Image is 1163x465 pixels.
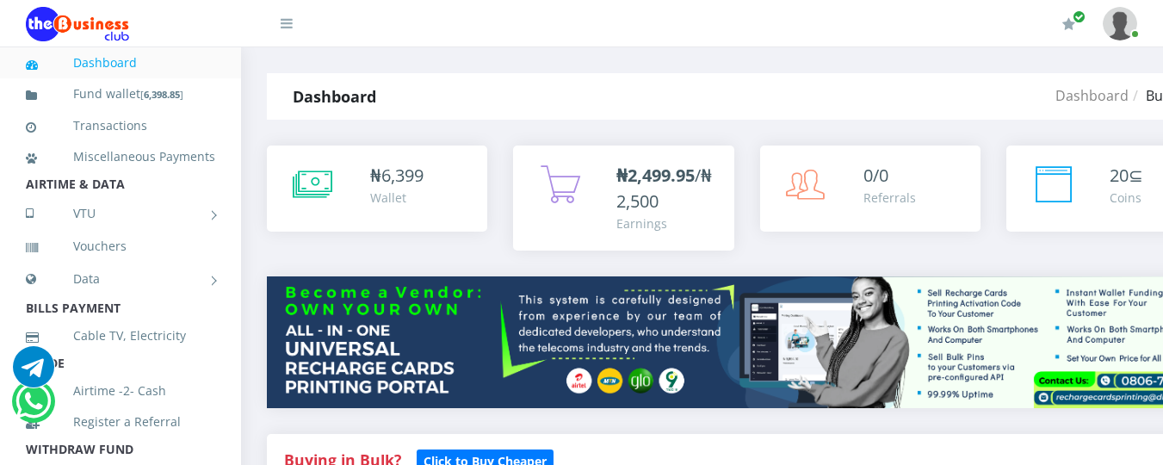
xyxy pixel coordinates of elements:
span: 20 [1110,164,1129,187]
small: [ ] [140,88,183,101]
strong: Dashboard [293,86,376,107]
div: Earnings [616,214,716,232]
a: Register a Referral [26,402,215,442]
img: User [1103,7,1137,40]
div: Referrals [863,189,916,207]
span: /₦2,500 [616,164,712,213]
a: Data [26,257,215,301]
a: Miscellaneous Payments [26,137,215,177]
a: 0/0 Referrals [760,146,981,232]
b: ₦2,499.95 [616,164,695,187]
a: Fund wallet[6,398.85] [26,74,215,115]
a: Cable TV, Electricity [26,316,215,356]
span: Renew/Upgrade Subscription [1073,10,1086,23]
a: Transactions [26,106,215,146]
a: VTU [26,192,215,235]
span: 0/0 [863,164,888,187]
a: Dashboard [1055,86,1129,105]
img: Logo [26,7,129,41]
div: ⊆ [1110,163,1143,189]
div: Coins [1110,189,1143,207]
a: Vouchers [26,226,215,266]
a: Airtime -2- Cash [26,371,215,411]
a: Chat for support [15,394,51,422]
a: Chat for support [13,359,54,387]
div: Wallet [370,189,424,207]
b: 6,398.85 [144,88,180,101]
a: ₦2,499.95/₦2,500 Earnings [513,146,733,251]
a: ₦6,399 Wallet [267,146,487,232]
i: Renew/Upgrade Subscription [1062,17,1075,31]
a: Dashboard [26,43,215,83]
span: 6,399 [381,164,424,187]
div: ₦ [370,163,424,189]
